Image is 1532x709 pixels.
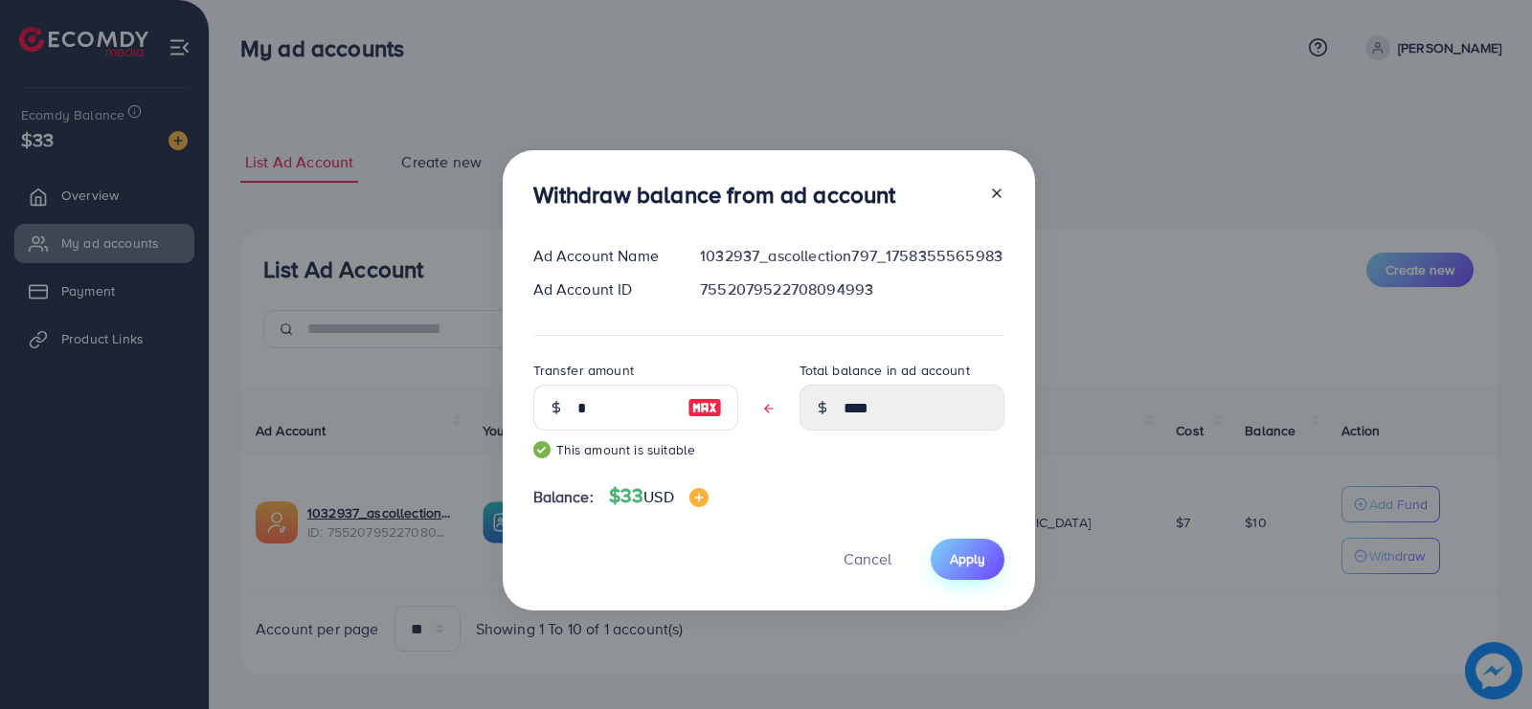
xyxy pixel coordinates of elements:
label: Total balance in ad account [800,361,970,380]
label: Transfer amount [533,361,634,380]
span: Apply [950,549,985,568]
span: Cancel [844,548,891,569]
div: Ad Account ID [518,278,686,300]
img: image [689,488,709,507]
small: This amount is suitable [533,440,738,459]
span: Balance: [533,486,594,508]
h4: $33 [609,484,709,508]
img: guide [533,441,551,458]
span: USD [643,486,673,507]
button: Apply [931,539,1004,580]
img: image [687,396,722,419]
button: Cancel [820,539,915,580]
div: 1032937_ascollection797_1758355565983 [685,245,1019,267]
h3: Withdraw balance from ad account [533,181,896,209]
div: 7552079522708094993 [685,278,1019,300]
div: Ad Account Name [518,245,686,267]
